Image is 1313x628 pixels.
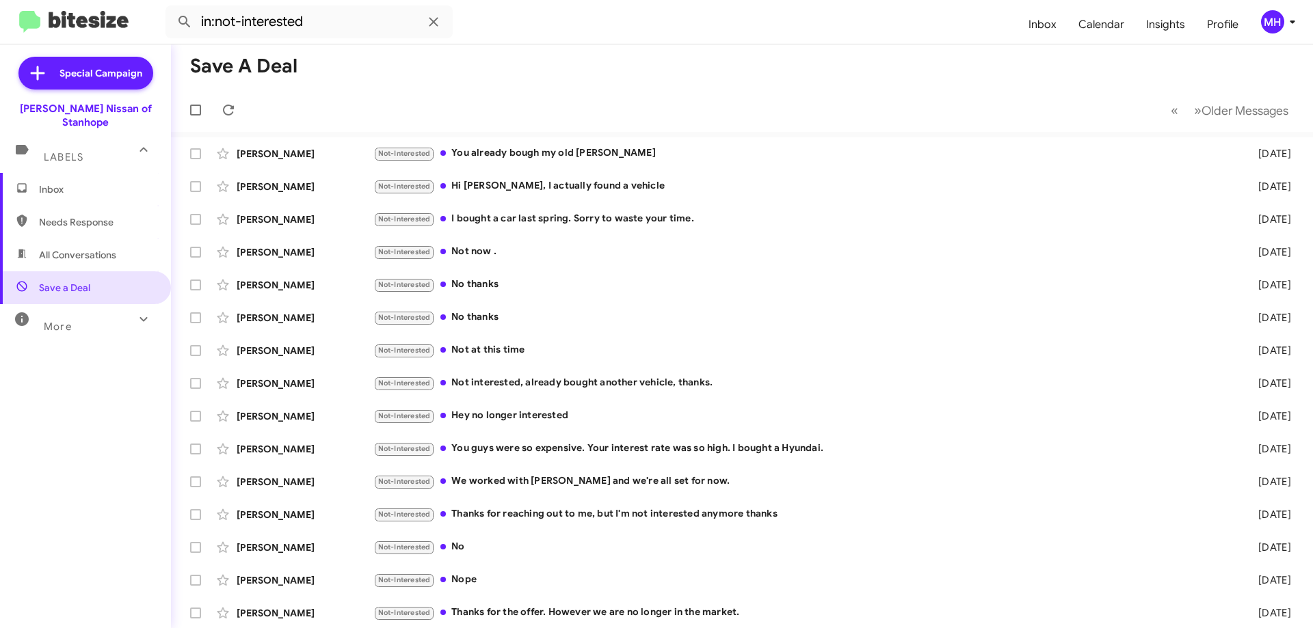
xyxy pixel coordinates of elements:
button: MH [1249,10,1298,33]
span: Inbox [39,182,155,196]
div: We worked with [PERSON_NAME] and we're all set for now. [373,474,1236,489]
a: Inbox [1018,5,1067,44]
div: [PERSON_NAME] [237,311,373,325]
span: All Conversations [39,248,116,262]
a: Insights [1135,5,1196,44]
span: Not-Interested [378,280,431,289]
div: Thanks for the offer. However we are no longer in the market. [373,605,1236,620]
div: [PERSON_NAME] [237,475,373,489]
div: [PERSON_NAME] [237,409,373,423]
span: Not-Interested [378,510,431,519]
span: Not-Interested [378,379,431,387]
div: [DATE] [1236,278,1302,292]
span: Not-Interested [378,411,431,420]
span: Not-Interested [378,477,431,486]
span: Not-Interested [378,543,431,551]
div: [DATE] [1236,573,1302,587]
div: [DATE] [1236,311,1302,325]
span: Not-Interested [378,215,431,223]
div: [PERSON_NAME] [237,377,373,390]
div: Hey no longer interested [373,408,1236,424]
span: More [44,320,72,333]
div: MH [1261,10,1284,33]
button: Previous [1163,96,1186,124]
span: Not-Interested [378,149,431,158]
span: Labels [44,151,83,163]
div: [PERSON_NAME] [237,245,373,259]
div: [DATE] [1236,606,1302,620]
div: [DATE] [1236,245,1302,259]
div: You already bough my old [PERSON_NAME] [373,146,1236,161]
span: Not-Interested [378,182,431,191]
div: [DATE] [1236,475,1302,489]
h1: Save a Deal [190,55,297,77]
span: Not-Interested [378,575,431,584]
span: « [1171,102,1178,119]
span: Not-Interested [378,608,431,617]
span: » [1194,102,1202,119]
div: [PERSON_NAME] [237,606,373,620]
span: Not-Interested [378,346,431,355]
span: Needs Response [39,215,155,229]
div: [DATE] [1236,180,1302,193]
div: Nope [373,572,1236,588]
div: I bought a car last spring. Sorry to waste your time. [373,211,1236,227]
a: Profile [1196,5,1249,44]
div: [DATE] [1236,541,1302,554]
div: Hi [PERSON_NAME], I actually found a vehicle [373,178,1236,194]
div: [PERSON_NAME] [237,541,373,554]
div: [DATE] [1236,442,1302,456]
div: [PERSON_NAME] [237,344,373,357]
div: You guys were so expensive. Your interest rate was so high. I bought a Hyundai. [373,441,1236,456]
span: Older Messages [1202,103,1288,118]
div: [PERSON_NAME] [237,508,373,521]
div: [PERSON_NAME] [237,573,373,587]
div: [DATE] [1236,508,1302,521]
div: No thanks [373,310,1236,325]
div: [PERSON_NAME] [237,213,373,226]
a: Special Campaign [18,57,153,90]
div: [PERSON_NAME] [237,180,373,193]
a: Calendar [1067,5,1135,44]
div: Not interested, already bought another vehicle, thanks. [373,375,1236,391]
div: [DATE] [1236,409,1302,423]
span: Not-Interested [378,444,431,453]
div: No [373,539,1236,555]
div: [DATE] [1236,213,1302,226]
span: Not-Interested [378,247,431,256]
div: [PERSON_NAME] [237,147,373,161]
span: Special Campaign [59,66,142,80]
input: Search [165,5,453,38]
div: [DATE] [1236,344,1302,357]
span: Not-Interested [378,313,431,322]
div: [PERSON_NAME] [237,442,373,456]
div: [PERSON_NAME] [237,278,373,292]
div: Not at this time [373,342,1236,358]
div: No thanks [373,277,1236,292]
span: Save a Deal [39,281,90,295]
button: Next [1186,96,1297,124]
div: Not now . [373,244,1236,260]
div: [DATE] [1236,377,1302,390]
div: [DATE] [1236,147,1302,161]
nav: Page navigation example [1163,96,1297,124]
div: Thanks for reaching out to me, but I'm not interested anymore thanks [373,506,1236,522]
